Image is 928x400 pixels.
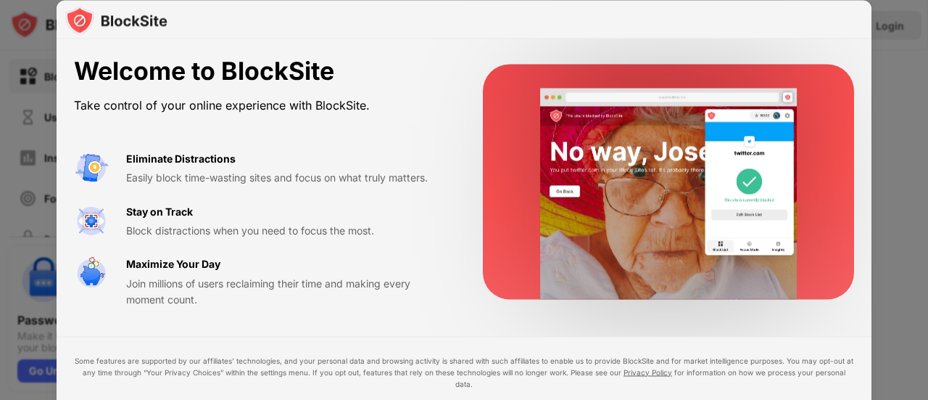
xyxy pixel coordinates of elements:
div: Welcome to BlockSite [74,57,448,86]
a: Privacy Policy [623,367,672,376]
div: Maximize Your Day [126,256,220,272]
img: value-avoid-distractions.svg [74,150,109,185]
img: value-safe-time.svg [74,256,109,291]
div: Block distractions when you need to focus the most. [126,222,448,238]
img: value-focus.svg [74,203,109,238]
div: Easily block time-wasting sites and focus on what truly matters. [126,170,448,186]
div: Eliminate Distractions [126,150,236,166]
div: Join millions of users reclaiming their time and making every moment count. [126,275,448,308]
div: Stay on Track [126,203,193,219]
div: Some features are supported by our affiliates’ technologies, and your personal data and browsing ... [74,354,854,389]
div: Take control of your online experience with BlockSite. [74,94,448,115]
img: logo-blocksite.svg [65,6,167,35]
